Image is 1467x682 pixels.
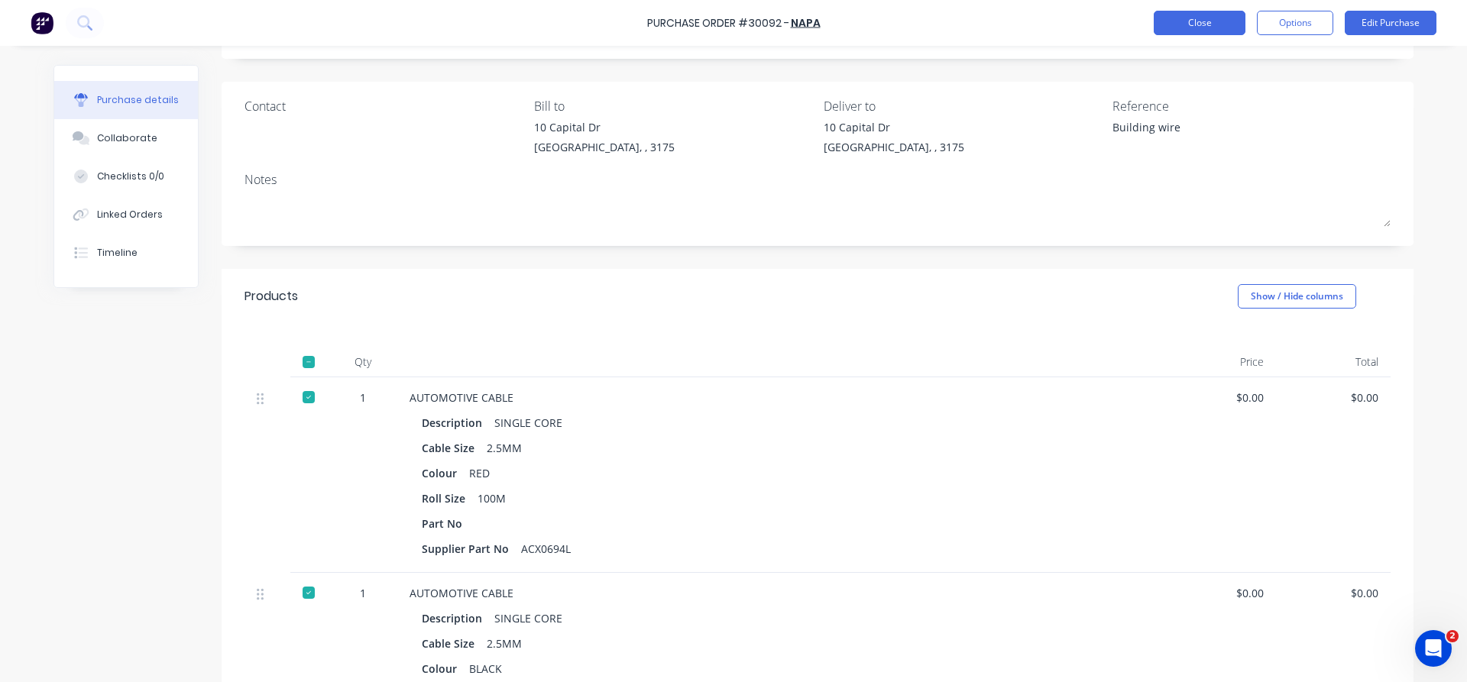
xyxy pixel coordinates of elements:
[422,437,487,459] div: Cable Size
[31,11,53,34] img: Factory
[341,389,385,406] div: 1
[824,139,964,155] div: [GEOGRAPHIC_DATA], , 3175
[97,208,163,221] div: Linked Orders
[1415,630,1452,667] iframe: Intercom live chat
[534,119,675,135] div: 10 Capital Dr
[54,157,198,196] button: Checklists 0/0
[54,81,198,119] button: Purchase details
[244,97,523,115] div: Contact
[1112,119,1303,154] textarea: Building wire
[1174,389,1264,406] div: $0.00
[791,15,821,31] a: NAPA
[422,412,494,434] div: Description
[422,538,521,560] div: Supplier Part No
[329,347,397,377] div: Qty
[410,389,1149,406] div: AUTOMOTIVE CABLE
[422,658,469,680] div: Colour
[521,538,571,560] div: ACX0694L
[647,15,789,31] div: Purchase Order #30092 -
[469,658,502,680] div: BLACK
[97,131,157,145] div: Collaborate
[469,462,490,484] div: RED
[244,287,298,305] div: Products
[494,607,562,629] div: SINGLE CORE
[1238,284,1356,309] button: Show / Hide columns
[422,607,494,629] div: Description
[422,632,487,655] div: Cable Size
[1288,585,1378,601] div: $0.00
[54,119,198,157] button: Collaborate
[422,462,469,484] div: Colour
[824,97,1102,115] div: Deliver to
[1276,347,1391,377] div: Total
[97,246,138,260] div: Timeline
[487,437,522,459] div: 2.5MM
[1345,11,1436,35] button: Edit Purchase
[1112,97,1391,115] div: Reference
[341,585,385,601] div: 1
[494,412,562,434] div: SINGLE CORE
[1257,11,1333,35] button: Options
[478,487,506,509] div: 100M
[97,170,164,183] div: Checklists 0/0
[244,170,1391,189] div: Notes
[487,632,522,655] div: 2.5MM
[1161,347,1276,377] div: Price
[1446,630,1459,642] span: 2
[54,196,198,234] button: Linked Orders
[534,139,675,155] div: [GEOGRAPHIC_DATA], , 3175
[422,512,474,535] div: Part No
[422,487,478,509] div: Roll Size
[54,234,198,272] button: Timeline
[1288,389,1378,406] div: $0.00
[534,97,812,115] div: Bill to
[410,585,1149,601] div: AUTOMOTIVE CABLE
[1154,11,1245,35] button: Close
[97,93,179,107] div: Purchase details
[1174,585,1264,601] div: $0.00
[824,119,964,135] div: 10 Capital Dr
